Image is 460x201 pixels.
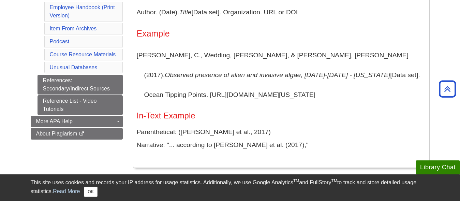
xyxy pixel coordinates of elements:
[36,131,77,137] span: About Plagiarism
[50,52,116,57] a: Course Resource Materials
[36,118,73,124] span: More APA Help
[79,132,85,136] i: This link opens in a new window
[50,39,70,44] a: Podcast
[31,178,430,197] div: This site uses cookies and records your IP address for usage statistics. Additionally, we use Goo...
[137,45,426,104] p: [PERSON_NAME], C., Wedding, [PERSON_NAME], & [PERSON_NAME], [PERSON_NAME] (2017). [Data set]. Oce...
[137,127,426,137] p: Parenthetical: ([PERSON_NAME] et al., 2017)
[50,26,97,31] a: Item From Archives
[137,2,426,22] p: Author. (Date). [Data set]. Organization. URL or DOI
[31,128,123,140] a: About Plagiarism
[165,71,390,78] i: Observed presence of alien and invasive algae, [DATE]-[DATE] - [US_STATE]
[293,178,299,183] sup: TM
[53,188,80,194] a: Read More
[50,64,98,70] a: Unusual Databases
[38,75,123,95] a: References: Secondary/Indirect Sources
[436,84,458,94] a: Back to Top
[137,111,426,120] h4: In-Text Example
[31,116,123,127] a: More APA Help
[137,29,426,39] h3: Example
[84,187,97,197] button: Close
[38,95,123,115] a: Reference List - Video Tutorials
[137,140,426,150] p: Narrative: "... according to [PERSON_NAME] et al. (2017),"
[416,160,460,174] button: Library Chat
[50,4,115,18] a: Employee Handbook (Print Version)
[331,178,337,183] sup: TM
[179,9,191,16] i: Title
